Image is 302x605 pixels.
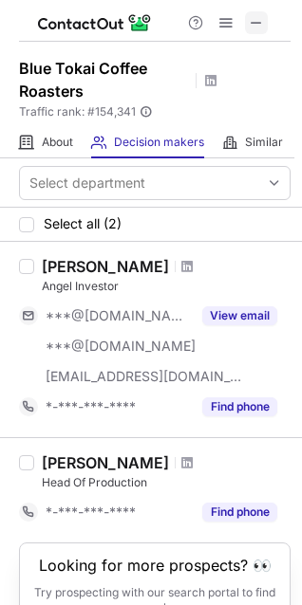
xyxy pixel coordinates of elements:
span: Select all (2) [44,216,122,231]
header: Looking for more prospects? 👀 [39,557,272,574]
div: Select department [29,174,145,192]
div: [PERSON_NAME] [42,453,169,472]
h1: Blue Tokai Coffee Roasters [19,57,190,102]
div: [PERSON_NAME] [42,257,169,276]
span: Traffic rank: # 154,341 [19,105,136,119]
button: Reveal Button [202,397,277,416]
span: Decision makers [114,135,204,150]
div: Angel Investor [42,278,291,295]
button: Reveal Button [202,306,277,325]
span: About [42,135,73,150]
img: ContactOut v5.3.10 [38,11,152,34]
button: Reveal Button [202,503,277,522]
div: Head Of Production [42,474,291,491]
span: ***@[DOMAIN_NAME] [46,338,196,355]
span: [EMAIL_ADDRESS][DOMAIN_NAME] [46,368,243,385]
span: Similar [245,135,283,150]
span: ***@[DOMAIN_NAME] [46,307,191,324]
